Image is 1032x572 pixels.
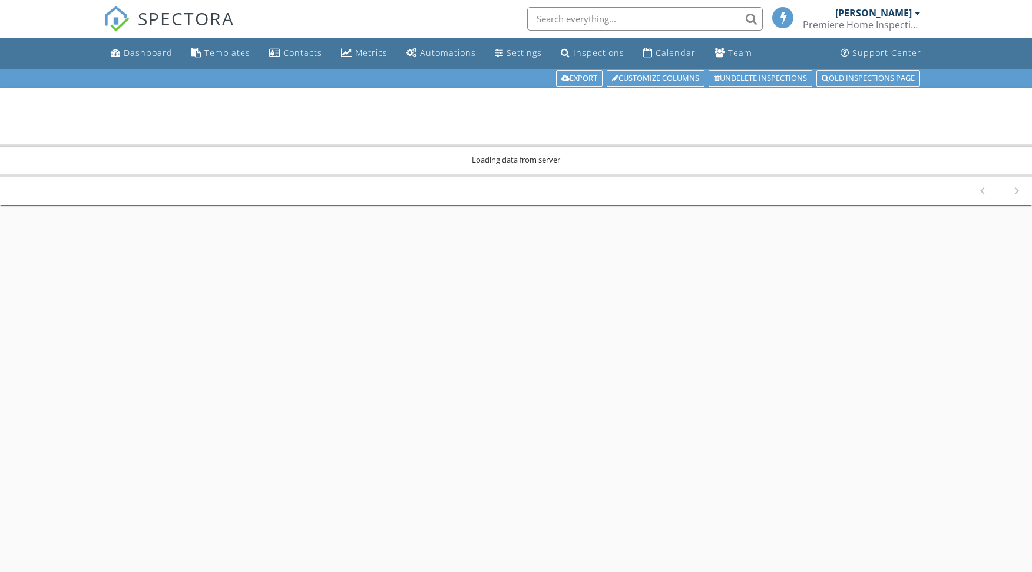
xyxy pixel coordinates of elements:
a: Old inspections page [816,70,920,87]
div: Calendar [656,47,696,58]
a: Dashboard [106,42,177,64]
a: Templates [187,42,255,64]
div: Templates [204,47,250,58]
a: Undelete inspections [709,70,812,87]
a: Calendar [639,42,700,64]
span: SPECTORA [138,6,234,31]
a: Automations (Basic) [402,42,481,64]
div: Metrics [355,47,388,58]
div: Team [728,47,752,58]
div: [PERSON_NAME] [835,7,912,19]
a: Export [556,70,603,87]
a: Settings [490,42,547,64]
div: Premiere Home Inspections, LLC [803,19,921,31]
a: Metrics [336,42,392,64]
div: Dashboard [124,47,173,58]
div: Settings [507,47,542,58]
a: Customize Columns [607,70,704,87]
a: Contacts [264,42,327,64]
div: Contacts [283,47,322,58]
a: Team [710,42,757,64]
div: Support Center [852,47,921,58]
a: SPECTORA [104,16,234,41]
input: Search everything... [527,7,763,31]
div: Automations [420,47,476,58]
img: The Best Home Inspection Software - Spectora [104,6,130,32]
a: Inspections [556,42,629,64]
div: Inspections [573,47,624,58]
a: Support Center [836,42,926,64]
